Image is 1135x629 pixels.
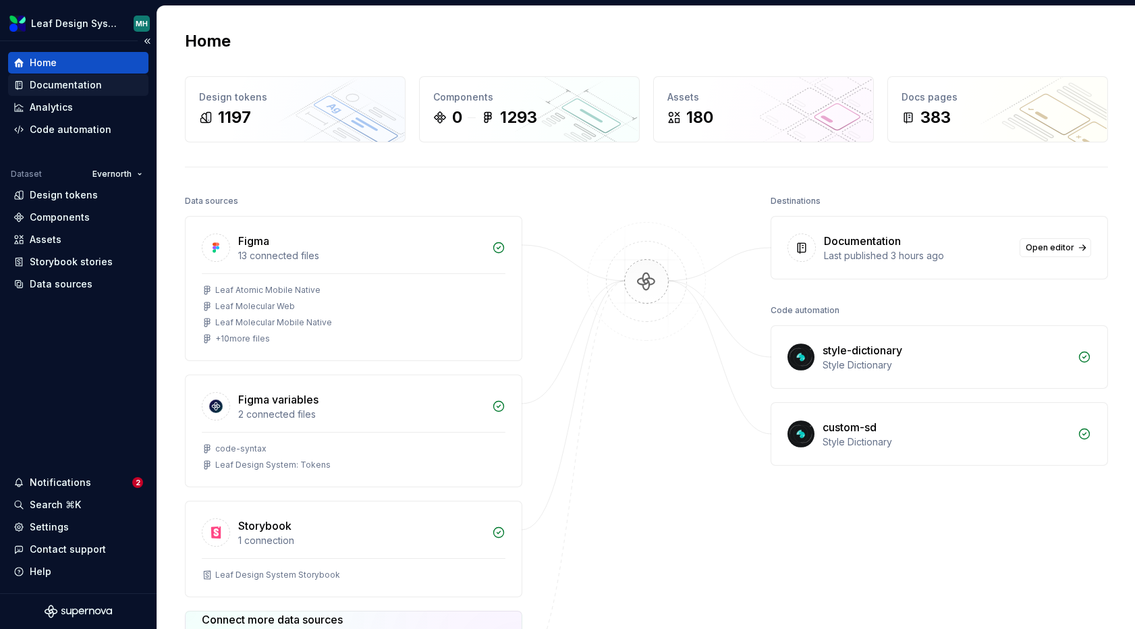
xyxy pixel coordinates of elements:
div: Storybook [238,518,292,534]
a: Figma13 connected filesLeaf Atomic Mobile NativeLeaf Molecular WebLeaf Molecular Mobile Native+10... [185,216,522,361]
a: Storybook stories [8,251,148,273]
div: Notifications [30,476,91,489]
button: Search ⌘K [8,494,148,516]
div: Leaf Molecular Mobile Native [215,317,332,328]
div: Home [30,56,57,70]
div: Contact support [30,543,106,556]
div: Assets [667,90,860,104]
div: Help [30,565,51,578]
div: Leaf Molecular Web [215,301,295,312]
a: Assets [8,229,148,250]
a: Design tokens1197 [185,76,406,142]
h2: Home [185,30,231,52]
div: Dataset [11,169,42,180]
a: Open editor [1020,238,1091,257]
div: Analytics [30,101,73,114]
a: Settings [8,516,148,538]
div: 0 [452,107,462,128]
div: Leaf Design System: Tokens [215,460,331,470]
div: 13 connected files [238,249,484,263]
div: Destinations [771,192,821,211]
button: Help [8,561,148,582]
div: Style Dictionary [823,435,1070,449]
div: Storybook stories [30,255,113,269]
button: Leaf Design SystemMH [3,9,154,38]
div: code-syntax [215,443,267,454]
a: Code automation [8,119,148,140]
a: Components [8,207,148,228]
span: 2 [132,477,143,488]
div: Settings [30,520,69,534]
div: + 10 more files [215,333,270,344]
span: Open editor [1026,242,1074,253]
div: 1293 [500,107,537,128]
div: 2 connected files [238,408,484,421]
div: custom-sd [823,419,877,435]
div: Components [433,90,626,104]
a: Components01293 [419,76,640,142]
button: Evernorth [86,165,148,184]
div: Figma [238,233,269,249]
div: Style Dictionary [823,358,1070,372]
span: Evernorth [92,169,132,180]
div: Assets [30,233,61,246]
div: Design tokens [199,90,391,104]
div: Documentation [30,78,102,92]
div: Code automation [30,123,111,136]
a: Home [8,52,148,74]
a: Docs pages383 [887,76,1108,142]
svg: Supernova Logo [45,605,112,618]
div: 1 connection [238,534,484,547]
a: Documentation [8,74,148,96]
button: Notifications2 [8,472,148,493]
div: Data sources [185,192,238,211]
a: Figma variables2 connected filescode-syntaxLeaf Design System: Tokens [185,375,522,487]
div: Leaf Atomic Mobile Native [215,285,321,296]
a: Design tokens [8,184,148,206]
div: MH [136,18,148,29]
a: Analytics [8,97,148,118]
a: Data sources [8,273,148,295]
div: Design tokens [30,188,98,202]
div: Leaf Design System Storybook [215,570,340,580]
div: Docs pages [902,90,1094,104]
div: Components [30,211,90,224]
img: 6e787e26-f4c0-4230-8924-624fe4a2d214.png [9,16,26,32]
div: Last published 3 hours ago [824,249,1012,263]
div: 1197 [218,107,251,128]
div: Data sources [30,277,92,291]
div: style-dictionary [823,342,902,358]
div: Code automation [771,301,839,320]
div: Leaf Design System [31,17,117,30]
button: Collapse sidebar [138,32,157,51]
div: 383 [920,107,951,128]
div: Connect more data sources [202,611,391,628]
div: Figma variables [238,391,319,408]
div: Documentation [824,233,901,249]
a: Assets180 [653,76,874,142]
div: 180 [686,107,713,128]
a: Storybook1 connectionLeaf Design System Storybook [185,501,522,597]
button: Contact support [8,539,148,560]
div: Search ⌘K [30,498,81,512]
